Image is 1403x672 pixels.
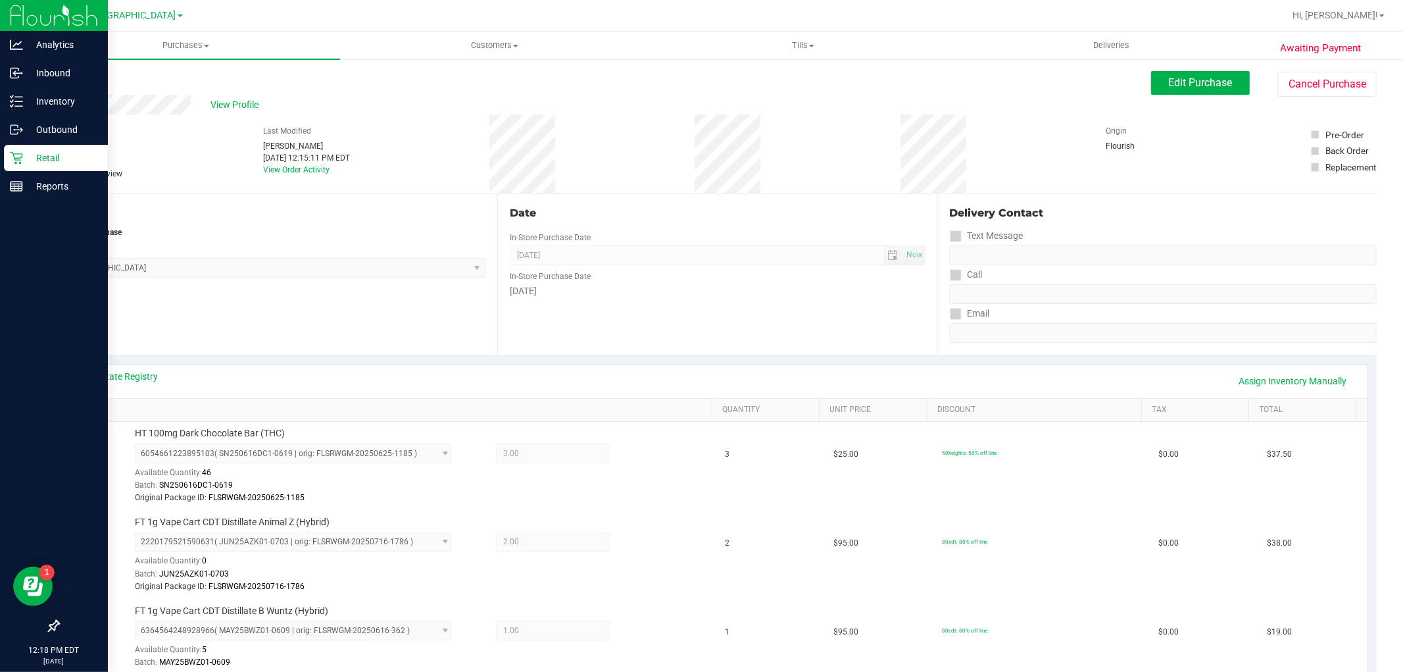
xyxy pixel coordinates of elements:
span: 50heights: 50% off line [942,450,997,456]
span: 80cdt: 80% off line [942,538,987,545]
inline-svg: Reports [10,180,23,193]
a: SKU [78,405,707,415]
div: [DATE] [510,284,925,298]
a: Total [1260,405,1352,415]
span: Original Package ID: [135,582,207,591]
span: $95.00 [833,626,858,638]
p: Outbound [23,122,102,138]
div: Delivery Contact [950,205,1377,221]
button: Cancel Purchase [1278,72,1377,97]
span: 2 [726,537,730,550]
a: Discount [937,405,1137,415]
label: Last Modified [263,125,311,137]
span: $37.50 [1267,448,1292,461]
input: Format: (999) 999-9999 [950,284,1377,304]
p: Analytics [23,37,102,53]
span: Deliveries [1075,39,1147,51]
div: Date [510,205,925,221]
input: Format: (999) 999-9999 [950,246,1377,265]
iframe: Resource center unread badge [39,565,55,581]
span: 5 [202,645,207,654]
inline-svg: Inbound [10,66,23,80]
div: Available Quantity: [135,463,468,489]
span: Purchases [32,39,340,51]
span: SN250616DC1-0619 [159,480,233,490]
a: Purchases [32,32,340,59]
p: Inbound [23,65,102,81]
span: HT 100mg Dark Chocolate Bar (THC) [135,427,285,440]
span: $0.00 [1158,448,1179,461]
span: Tills [649,39,956,51]
a: Assign Inventory Manually [1231,370,1356,392]
div: [PERSON_NAME] [263,140,350,152]
div: Flourish [1106,140,1171,152]
span: FLSRWGM-20250625-1185 [209,493,305,502]
span: View Profile [210,98,263,112]
span: $95.00 [833,537,858,550]
div: Replacement [1325,161,1376,174]
label: In-Store Purchase Date [510,271,591,282]
label: Call [950,265,983,284]
span: 0 [202,556,207,565]
div: Available Quantity: [135,640,468,666]
span: FLSRWGM-20250716-1786 [209,582,305,591]
span: $38.00 [1267,537,1292,550]
label: Text Message [950,226,1023,246]
button: Edit Purchase [1151,71,1250,95]
inline-svg: Outbound [10,123,23,136]
span: MAY25BWZ01-0609 [159,658,230,667]
inline-svg: Inventory [10,95,23,108]
a: View Order Activity [263,165,330,174]
a: Quantity [722,405,814,415]
div: Back Order [1325,144,1369,157]
span: JUN25AZK01-0703 [159,569,229,579]
span: FT 1g Vape Cart CDT Distillate Animal Z (Hybrid) [135,516,330,529]
span: 80cdt: 80% off line [942,627,987,634]
p: [DATE] [6,656,102,666]
p: Retail [23,150,102,166]
a: Customers [340,32,649,59]
p: Reports [23,178,102,194]
span: $19.00 [1267,626,1292,638]
span: FT 1g Vape Cart CDT Distillate B Wuntz (Hybrid) [135,605,328,617]
p: 12:18 PM EDT [6,644,102,656]
a: View State Registry [80,370,159,383]
span: 46 [202,468,211,477]
inline-svg: Retail [10,151,23,165]
span: Hi, [PERSON_NAME]! [1292,10,1378,20]
inline-svg: Analytics [10,38,23,51]
span: Batch: [135,569,157,579]
span: $0.00 [1158,626,1179,638]
span: $25.00 [833,448,858,461]
div: Available Quantity: [135,552,468,577]
a: Deliveries [957,32,1266,59]
span: Customers [341,39,648,51]
a: Tills [649,32,957,59]
iframe: Resource center [13,567,53,606]
p: Inventory [23,93,102,109]
span: 3 [726,448,730,461]
span: Edit Purchase [1169,76,1233,89]
label: In-Store Purchase Date [510,232,591,244]
span: 1 [726,626,730,638]
a: Unit Price [830,405,922,415]
div: Location [58,205,485,221]
label: Email [950,304,990,323]
span: Original Package ID: [135,493,207,502]
span: Awaiting Payment [1280,41,1361,56]
span: $0.00 [1158,537,1179,550]
label: Origin [1106,125,1127,137]
span: [GEOGRAPHIC_DATA] [86,10,176,21]
div: Pre-Order [1325,128,1364,142]
span: Batch: [135,658,157,667]
div: [DATE] 12:15:11 PM EDT [263,152,350,164]
a: Tax [1152,405,1244,415]
span: Batch: [135,480,157,490]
